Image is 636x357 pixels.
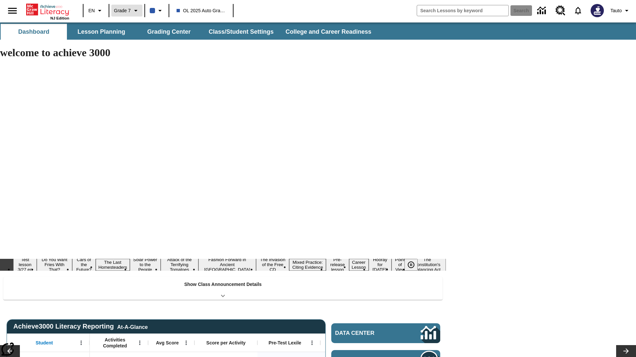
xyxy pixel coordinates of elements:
span: OL 2025 Auto Grade 7 [177,7,226,14]
button: Class/Student Settings [203,24,279,40]
span: Score per Activity [206,340,246,346]
img: Avatar [591,4,604,17]
button: Slide 14 The Constitution's Balancing Act [408,256,446,273]
button: Select a new avatar [587,2,608,19]
button: Open Menu [181,338,191,348]
button: Slide 4 The Last Homesteaders [96,259,130,271]
input: search field [417,5,508,16]
button: Grade: Grade 7, Select a grade [111,5,142,17]
span: Pre-Test Lexile [269,340,301,346]
button: Slide 5 Solar Power to the People [130,256,161,273]
span: NJ Edition [50,16,69,20]
a: Data Center [331,323,440,343]
button: Dashboard [1,24,67,40]
button: Slide 1 Test lesson 3/27 en [13,256,37,273]
button: Open side menu [3,1,22,20]
span: EN [88,7,95,14]
button: Language: EN, Select a language [85,5,107,17]
button: Slide 8 The Invasion of the Free CD [256,256,289,273]
button: Slide 11 Career Lesson [349,259,369,271]
span: Student [36,340,53,346]
span: Activities Completed [93,337,137,349]
button: Slide 2 Do You Want Fries With That? [37,256,72,273]
button: Slide 9 Mixed Practice: Citing Evidence [289,259,326,271]
button: Class color is navy. Change class color [147,5,167,17]
span: Achieve3000 Literacy Reporting [13,323,148,330]
button: College and Career Readiness [280,24,377,40]
button: Lesson Planning [68,24,134,40]
a: Resource Center, Will open in new tab [552,2,569,20]
a: Notifications [569,2,587,19]
a: Data Center [533,2,552,20]
a: Home [26,3,69,16]
button: Profile/Settings [608,5,633,17]
span: Tauto [610,7,622,14]
div: Pause [404,259,424,271]
button: Slide 6 Attack of the Terrifying Tomatoes [161,256,198,273]
div: Show Class Announcement Details [3,277,443,300]
button: Open Menu [307,338,317,348]
span: Data Center [335,330,398,337]
span: Grade 7 [114,7,131,14]
div: At-A-Glance [117,323,148,330]
button: Slide 7 Fashion Forward in Ancient Rome [198,256,256,273]
button: Slide 10 Pre-release lesson [326,256,349,273]
p: Show Class Announcement Details [184,281,262,288]
button: Grading Center [136,24,202,40]
button: Open Menu [76,338,86,348]
button: Slide 3 Cars of the Future? [72,256,96,273]
div: Home [26,2,69,20]
span: Avg Score [156,340,179,346]
button: Slide 13 Point of View [392,256,408,273]
body: Maximum 600 characters Press Escape to exit toolbar Press Alt + F10 to reach toolbar [3,5,97,11]
button: Lesson carousel, Next [616,345,636,357]
button: Slide 12 Hooray for Constitution Day! [369,256,392,273]
button: Open Menu [135,338,145,348]
button: Pause [404,259,418,271]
